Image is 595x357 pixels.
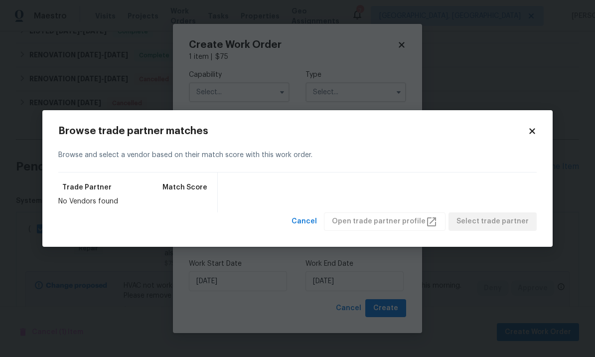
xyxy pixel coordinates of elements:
[162,182,207,192] span: Match Score
[58,138,537,173] div: Browse and select a vendor based on their match score with this work order.
[58,126,528,136] h2: Browse trade partner matches
[62,182,112,192] span: Trade Partner
[288,212,321,231] button: Cancel
[292,215,317,228] span: Cancel
[58,196,211,206] div: No Vendors found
